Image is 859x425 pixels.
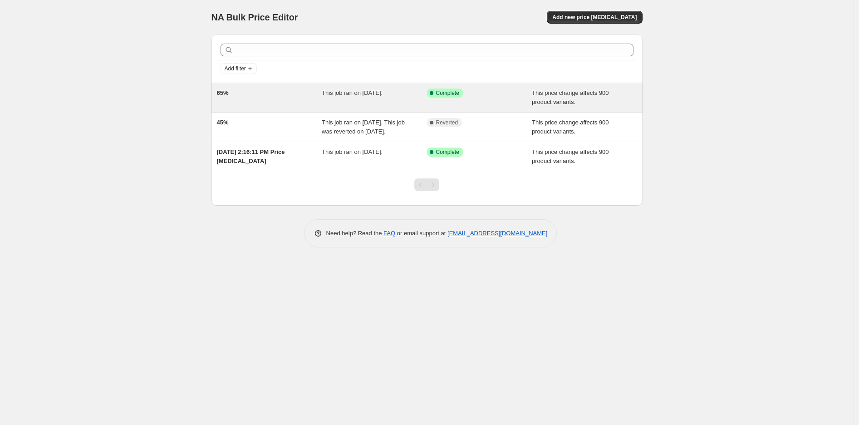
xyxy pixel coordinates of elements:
[217,119,229,126] span: 45%
[221,63,257,74] button: Add filter
[552,14,637,21] span: Add new price [MEDICAL_DATA]
[322,119,405,135] span: This job ran on [DATE]. This job was reverted on [DATE].
[322,148,383,155] span: This job ran on [DATE].
[532,148,609,164] span: This price change affects 900 product variants.
[217,89,229,96] span: 65%
[547,11,642,24] button: Add new price [MEDICAL_DATA]
[436,148,459,156] span: Complete
[532,89,609,105] span: This price change affects 900 product variants.
[395,230,447,237] span: or email support at
[414,178,439,191] nav: Pagination
[436,89,459,97] span: Complete
[322,89,383,96] span: This job ran on [DATE].
[211,12,298,22] span: NA Bulk Price Editor
[225,65,246,72] span: Add filter
[383,230,395,237] a: FAQ
[436,119,458,126] span: Reverted
[326,230,384,237] span: Need help? Read the
[532,119,609,135] span: This price change affects 900 product variants.
[217,148,285,164] span: [DATE] 2:16:11 PM Price [MEDICAL_DATA]
[447,230,547,237] a: [EMAIL_ADDRESS][DOMAIN_NAME]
